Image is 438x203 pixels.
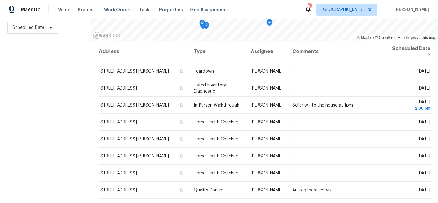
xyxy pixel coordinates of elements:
[251,69,283,73] span: [PERSON_NAME]
[292,171,294,175] span: -
[322,7,363,13] span: [GEOGRAPHIC_DATA]
[159,7,183,13] span: Properties
[179,153,184,159] button: Copy Address
[251,171,283,175] span: [PERSON_NAME]
[418,154,430,158] span: [DATE]
[139,8,152,12] span: Tasks
[99,86,137,90] span: [STREET_ADDRESS]
[189,41,246,63] th: Type
[251,120,283,124] span: [PERSON_NAME]
[251,188,283,192] span: [PERSON_NAME]
[194,171,238,175] span: Home Health Checkup
[292,137,294,141] span: -
[194,188,224,192] span: Quality Control
[93,32,120,39] a: Mapbox homepage
[308,4,312,10] div: 107
[251,86,283,90] span: [PERSON_NAME]
[78,7,97,13] span: Projects
[194,69,214,73] span: Teardown
[179,136,184,142] button: Copy Address
[179,85,184,91] button: Copy Address
[418,69,430,73] span: [DATE]
[375,36,405,40] a: OpenStreetMap
[179,170,184,176] button: Copy Address
[406,36,436,40] a: Improve this map
[99,154,169,158] span: [STREET_ADDRESS][PERSON_NAME]
[418,171,430,175] span: [DATE]
[418,86,430,90] span: [DATE]
[99,171,137,175] span: [STREET_ADDRESS]
[292,188,334,192] span: Auto-generated Visit
[99,188,137,192] span: [STREET_ADDRESS]
[104,7,132,13] span: Work Orders
[387,41,431,63] th: Scheduled Date ↑
[246,41,287,63] th: Assignee
[392,7,429,13] span: [PERSON_NAME]
[199,20,205,29] div: Map marker
[194,154,238,158] span: Home Health Checkup
[392,105,430,111] div: 2:00 pm
[99,137,169,141] span: [STREET_ADDRESS][PERSON_NAME]
[99,103,169,107] span: [STREET_ADDRESS][PERSON_NAME]
[418,137,430,141] span: [DATE]
[251,154,283,158] span: [PERSON_NAME]
[99,69,169,73] span: [STREET_ADDRESS][PERSON_NAME]
[292,103,353,107] span: Seller will to the house at 1pm
[194,120,238,124] span: Home Health Checkup
[266,19,273,29] div: Map marker
[418,120,430,124] span: [DATE]
[287,41,387,63] th: Comments
[203,22,209,31] div: Map marker
[292,120,294,124] span: -
[418,188,430,192] span: [DATE]
[392,100,430,111] span: [DATE]
[179,187,184,193] button: Copy Address
[194,137,238,141] span: Home Health Checkup
[194,103,239,107] span: In-Person Walkthrough
[12,25,44,31] span: Scheduled Date
[190,7,230,13] span: Geo Assignments
[99,120,137,124] span: [STREET_ADDRESS]
[99,41,189,63] th: Address
[357,36,374,40] a: Mapbox
[58,7,71,13] span: Visits
[251,137,283,141] span: [PERSON_NAME]
[251,103,283,107] span: [PERSON_NAME]
[179,68,184,74] button: Copy Address
[292,86,294,90] span: -
[194,83,226,93] span: Listed Inventory Diagnostic
[292,154,294,158] span: -
[179,119,184,125] button: Copy Address
[21,7,41,13] span: Maestro
[292,69,294,73] span: -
